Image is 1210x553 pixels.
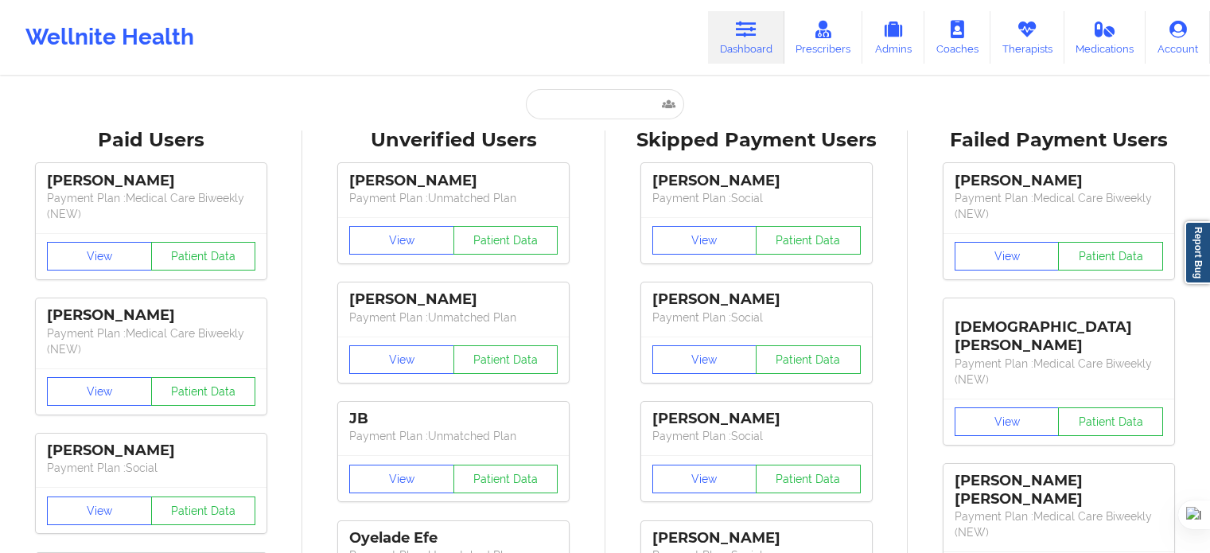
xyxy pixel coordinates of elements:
button: View [652,345,757,374]
div: [PERSON_NAME] [47,306,255,325]
a: Medications [1064,11,1146,64]
div: [PERSON_NAME] [652,410,861,428]
p: Payment Plan : Unmatched Plan [349,310,558,325]
button: Patient Data [756,465,861,493]
button: Patient Data [1058,242,1163,271]
button: Patient Data [453,226,558,255]
p: Payment Plan : Medical Care Biweekly (NEW) [955,356,1163,387]
p: Payment Plan : Medical Care Biweekly (NEW) [955,190,1163,222]
button: View [47,242,152,271]
a: Admins [862,11,924,64]
div: Failed Payment Users [919,128,1199,153]
p: Payment Plan : Unmatched Plan [349,190,558,206]
button: Patient Data [151,497,256,525]
button: Patient Data [151,377,256,406]
a: Dashboard [708,11,784,64]
button: View [47,377,152,406]
a: Therapists [990,11,1064,64]
button: View [955,242,1060,271]
div: [PERSON_NAME] [652,172,861,190]
p: Payment Plan : Medical Care Biweekly (NEW) [47,190,255,222]
div: JB [349,410,558,428]
p: Payment Plan : Social [652,190,861,206]
div: Oyelade Efe [349,529,558,547]
button: View [349,226,454,255]
button: View [955,407,1060,436]
div: [PERSON_NAME] [47,172,255,190]
div: [PERSON_NAME] [955,172,1163,190]
div: Paid Users [11,128,291,153]
div: Unverified Users [313,128,593,153]
a: Report Bug [1185,221,1210,284]
p: Payment Plan : Medical Care Biweekly (NEW) [47,325,255,357]
button: View [652,465,757,493]
div: [PERSON_NAME] [652,290,861,309]
div: [PERSON_NAME] [349,290,558,309]
a: Coaches [924,11,990,64]
a: Prescribers [784,11,863,64]
button: Patient Data [756,345,861,374]
div: Skipped Payment Users [617,128,897,153]
p: Payment Plan : Medical Care Biweekly (NEW) [955,508,1163,540]
button: View [349,345,454,374]
p: Payment Plan : Unmatched Plan [349,428,558,444]
div: [DEMOGRAPHIC_DATA][PERSON_NAME] [955,306,1163,355]
p: Payment Plan : Social [652,310,861,325]
button: View [47,497,152,525]
button: Patient Data [453,465,558,493]
button: Patient Data [1058,407,1163,436]
a: Account [1146,11,1210,64]
button: Patient Data [756,226,861,255]
div: [PERSON_NAME] [349,172,558,190]
p: Payment Plan : Social [652,428,861,444]
button: View [349,465,454,493]
button: View [652,226,757,255]
p: Payment Plan : Social [47,460,255,476]
button: Patient Data [453,345,558,374]
div: [PERSON_NAME] [47,442,255,460]
div: [PERSON_NAME] [PERSON_NAME] [955,472,1163,508]
button: Patient Data [151,242,256,271]
div: [PERSON_NAME] [652,529,861,547]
